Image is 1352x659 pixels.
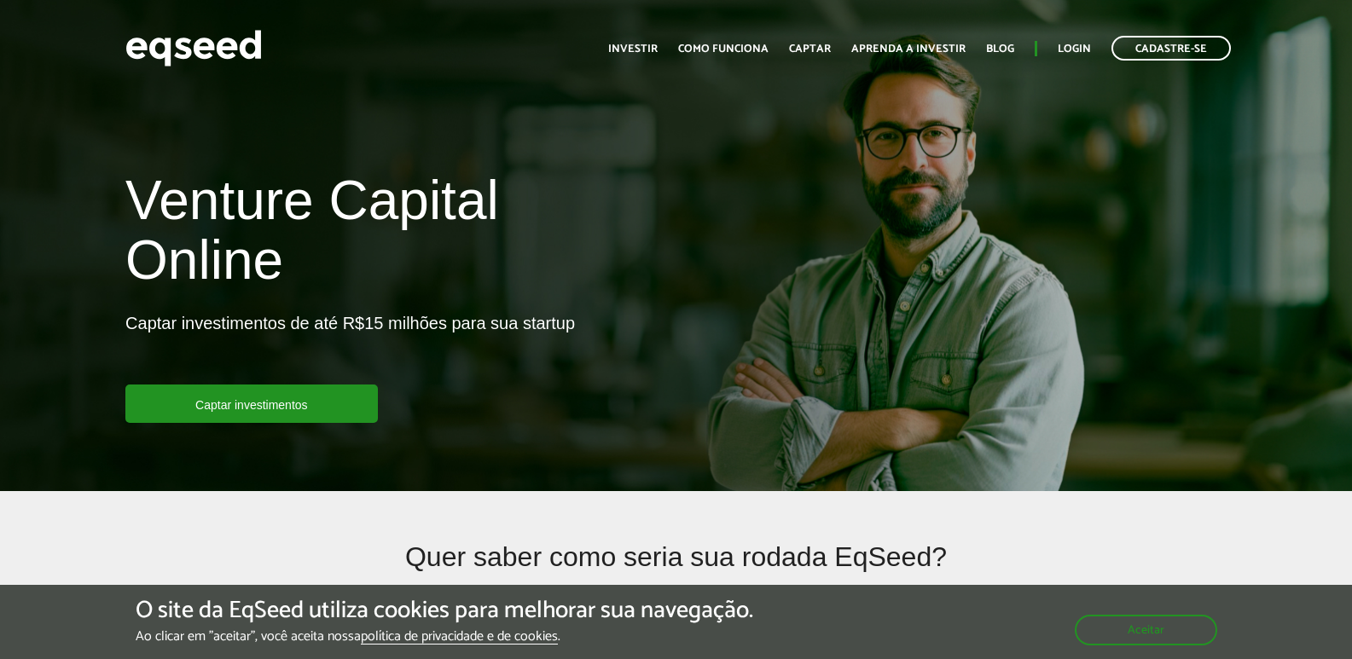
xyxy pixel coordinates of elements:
[678,43,769,55] a: Como funciona
[1111,36,1231,61] a: Cadastre-se
[125,384,378,423] a: Captar investimentos
[1075,615,1217,645] button: Aceitar
[125,26,262,71] img: EqSeed
[361,630,558,645] a: política de privacidade e de cookies
[851,43,966,55] a: Aprenda a investir
[125,313,575,384] p: Captar investimentos de até R$15 milhões para sua startup
[136,598,753,624] h5: O site da EqSeed utiliza cookies para melhorar sua navegação.
[789,43,831,55] a: Captar
[1058,43,1091,55] a: Login
[136,628,753,645] p: Ao clicar em "aceitar", você aceita nossa .
[125,171,663,299] h1: Venture Capital Online
[238,542,1114,598] h2: Quer saber como seria sua rodada EqSeed?
[986,43,1014,55] a: Blog
[608,43,658,55] a: Investir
